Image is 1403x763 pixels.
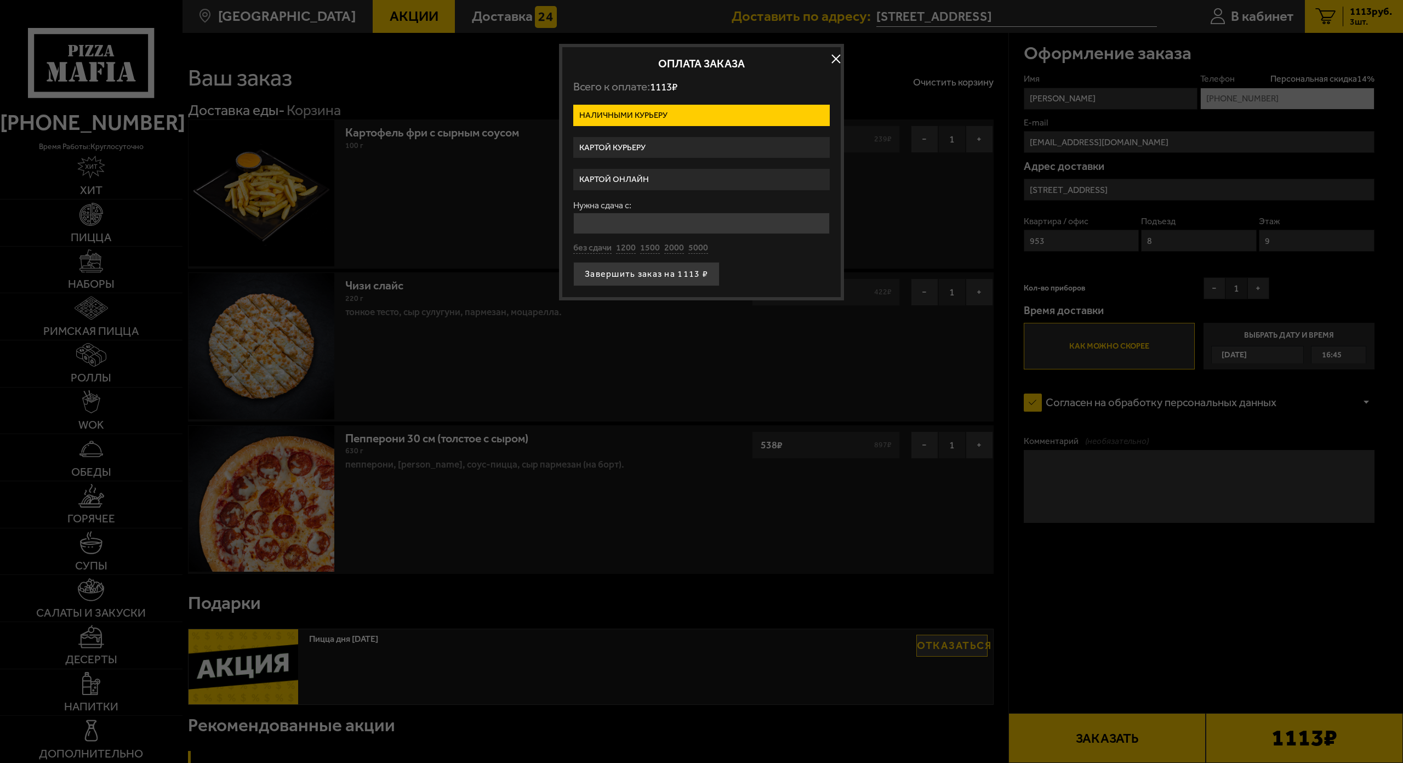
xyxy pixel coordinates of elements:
label: Картой курьеру [573,137,830,158]
button: без сдачи [573,242,612,254]
span: 1113 ₽ [650,81,677,93]
p: Всего к оплате: [573,80,830,94]
button: 1200 [616,242,636,254]
button: Завершить заказ на 1113 ₽ [573,262,720,286]
label: Наличными курьеру [573,105,830,126]
button: 2000 [664,242,684,254]
button: 5000 [688,242,708,254]
label: Картой онлайн [573,169,830,190]
h2: Оплата заказа [573,58,830,69]
label: Нужна сдача с: [573,201,830,210]
button: 1500 [640,242,660,254]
